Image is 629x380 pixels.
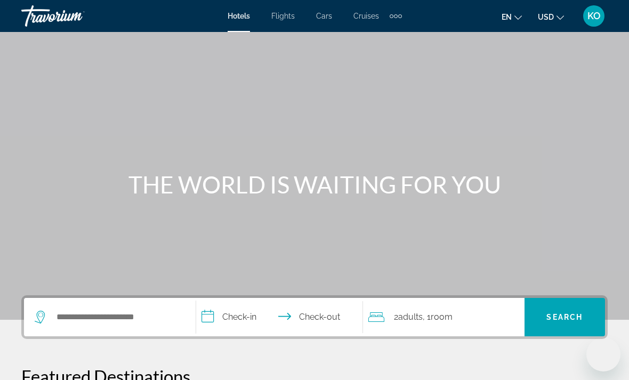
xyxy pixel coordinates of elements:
[587,11,601,21] span: KO
[363,298,525,336] button: Travelers: 2 adults, 0 children
[316,12,332,20] a: Cars
[398,312,423,322] span: Adults
[55,309,180,325] input: Search hotel destination
[394,310,423,325] span: 2
[196,298,363,336] button: Select check in and out date
[423,310,453,325] span: , 1
[546,313,583,321] span: Search
[353,12,379,20] a: Cruises
[502,13,512,21] span: en
[538,13,554,21] span: USD
[525,298,605,336] button: Search
[390,7,402,25] button: Extra navigation items
[24,298,605,336] div: Search widget
[228,12,250,20] a: Hotels
[431,312,453,322] span: Room
[271,12,295,20] a: Flights
[502,9,522,25] button: Change language
[115,171,514,198] h1: THE WORLD IS WAITING FOR YOU
[21,2,128,30] a: Travorium
[586,337,620,371] iframe: Button to launch messaging window
[538,9,564,25] button: Change currency
[580,5,608,27] button: User Menu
